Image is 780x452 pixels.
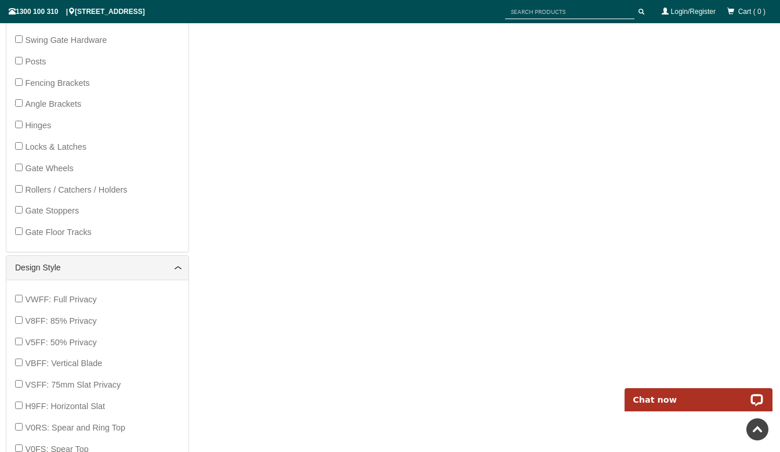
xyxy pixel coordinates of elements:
[505,5,634,19] input: SEARCH PRODUCTS
[25,402,105,411] span: H9FF: Horizontal Slat
[15,262,180,274] a: Design Style
[25,423,125,432] span: V0RS: Spear and Ring Top
[671,8,716,16] a: Login/Register
[25,35,107,45] span: Swing Gate Hardware
[25,380,121,389] span: VSFF: 75mm Slat Privacy
[25,359,102,368] span: VBFF: Vertical Blade
[9,8,145,16] span: 1300 100 310 | [STREET_ADDRESS]
[25,185,127,194] span: Rollers / Catchers / Holders
[25,295,96,304] span: VWFF: Full Privacy
[25,99,81,109] span: Angle Brackets
[738,8,766,16] span: Cart ( 0 )
[25,57,46,66] span: Posts
[25,316,96,326] span: V8FF: 85% Privacy
[25,338,96,347] span: V5FF: 50% Privacy
[25,227,91,237] span: Gate Floor Tracks
[25,142,86,151] span: Locks & Latches
[25,206,79,215] span: Gate Stoppers
[25,78,89,88] span: Fencing Brackets
[617,375,780,411] iframe: LiveChat chat widget
[25,164,73,173] span: Gate Wheels
[25,121,51,130] span: Hinges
